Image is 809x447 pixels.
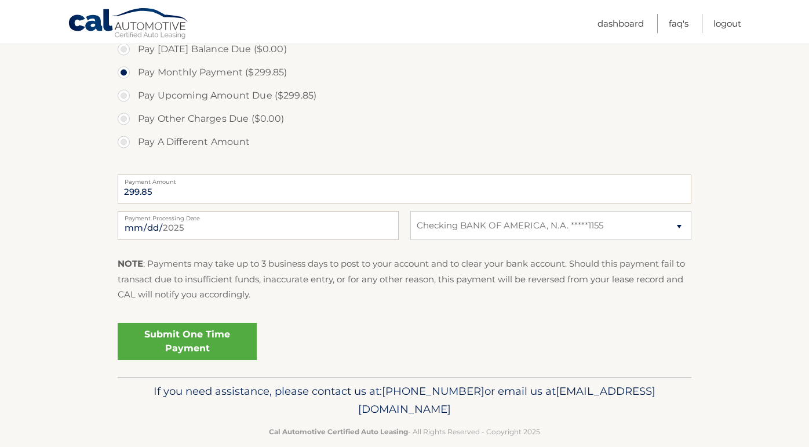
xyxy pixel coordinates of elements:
[118,84,691,107] label: Pay Upcoming Amount Due ($299.85)
[125,382,684,419] p: If you need assistance, please contact us at: or email us at
[118,211,399,220] label: Payment Processing Date
[118,323,257,360] a: Submit One Time Payment
[118,61,691,84] label: Pay Monthly Payment ($299.85)
[118,258,143,269] strong: NOTE
[118,107,691,130] label: Pay Other Charges Due ($0.00)
[713,14,741,33] a: Logout
[118,38,691,61] label: Pay [DATE] Balance Due ($0.00)
[118,211,399,240] input: Payment Date
[125,426,684,438] p: - All Rights Reserved - Copyright 2025
[597,14,644,33] a: Dashboard
[382,384,484,398] span: [PHONE_NUMBER]
[118,175,691,203] input: Payment Amount
[269,427,408,436] strong: Cal Automotive Certified Auto Leasing
[68,8,190,41] a: Cal Automotive
[669,14,688,33] a: FAQ's
[118,175,691,184] label: Payment Amount
[118,256,691,302] p: : Payments may take up to 3 business days to post to your account and to clear your bank account....
[118,130,691,154] label: Pay A Different Amount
